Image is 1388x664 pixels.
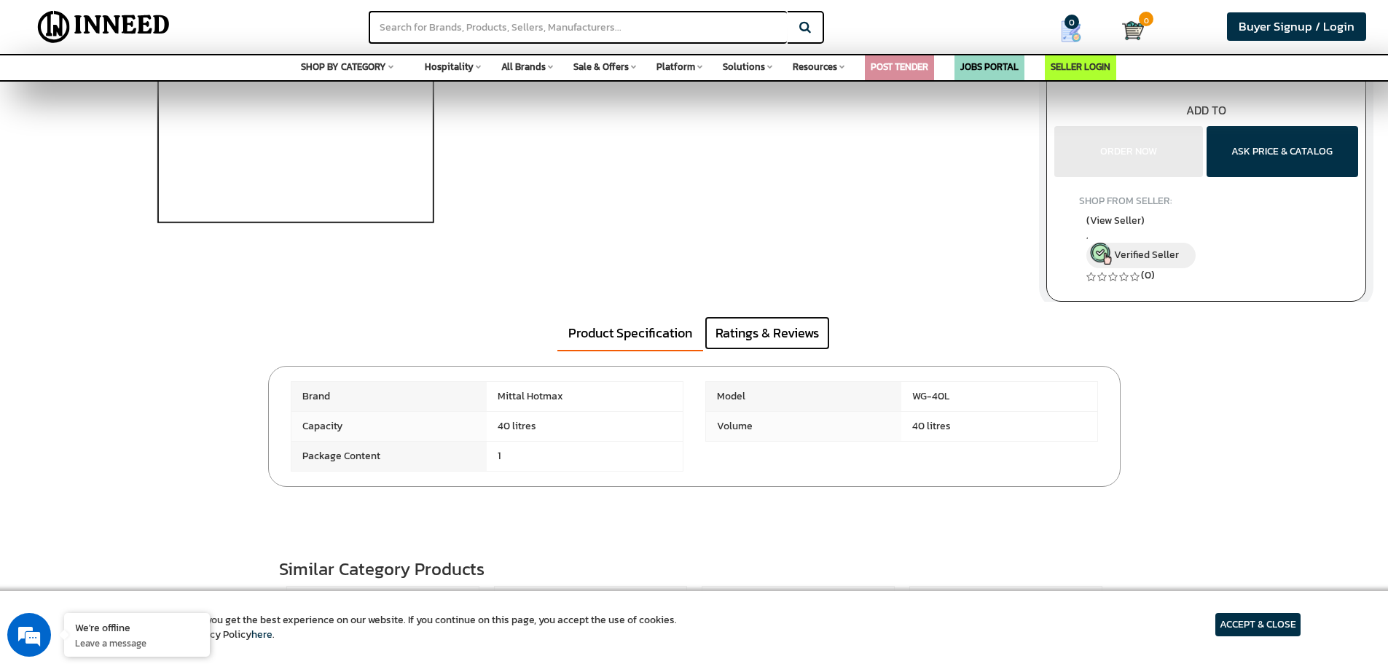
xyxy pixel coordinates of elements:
img: Cart [1122,20,1144,42]
button: ASK PRICE & CATALOG [1207,126,1358,177]
span: Verified Seller [1114,247,1179,262]
span: Hospitality [425,60,474,74]
a: (View Seller) , Verified Seller [1086,213,1326,268]
img: logo_Zg8I0qSkbAqR2WFHt3p6CTuqpyXMFPubPcD2OT02zFN43Cy9FUNNG3NEPhM_Q1qe_.png [25,87,61,95]
span: Platform [656,60,695,74]
article: ACCEPT & CLOSE [1215,613,1301,636]
div: Minimize live chat window [239,7,274,42]
span: WG-40L [901,382,1097,411]
img: Inneed.Market [26,9,182,45]
span: Resources [793,60,837,74]
span: Sale & Offers [573,60,629,74]
a: Buyer Signup / Login [1227,12,1366,41]
img: salesiqlogo_leal7QplfZFryJ6FIlVepeu7OftD7mt8q6exU6-34PB8prfIgodN67KcxXM9Y7JQ_.png [101,383,111,391]
div: ADD TO [1047,102,1365,119]
span: Model [706,382,902,411]
span: Package Content [291,442,487,471]
span: Volume [706,412,902,441]
span: All Brands [501,60,546,74]
input: Search for Brands, Products, Sellers, Manufacturers... [369,11,787,44]
span: We are offline. Please leave us a message. [31,184,254,331]
span: 0 [1064,15,1079,29]
a: SELLER LOGIN [1051,60,1110,74]
span: Solutions [723,60,765,74]
span: 40 litres [487,412,683,441]
span: 1 [487,442,683,471]
span: (View Seller) [1086,213,1145,228]
img: Show My Quotes [1060,20,1082,42]
span: SHOP BY CATEGORY [301,60,386,74]
a: JOBS PORTAL [960,60,1019,74]
h4: SHOP FROM SELLER: [1079,195,1333,206]
article: We use cookies to ensure you get the best experience on our website. If you continue on this page... [87,613,677,642]
a: my Quotes 0 [1032,15,1122,48]
a: Ratings & Reviews [705,316,830,350]
span: 40 litres [901,412,1097,441]
span: , [1086,230,1326,242]
a: POST TENDER [871,60,928,74]
a: here [251,627,272,642]
img: inneed-verified-seller-icon.png [1090,243,1112,265]
a: (0) [1141,267,1155,283]
a: Product Specification [557,316,703,351]
span: 0 [1139,12,1153,26]
em: Driven by SalesIQ [114,382,185,392]
p: Leave a message [75,636,199,649]
div: Leave a message [76,82,245,101]
span: Buyer Signup / Login [1239,17,1354,36]
textarea: Type your message and click 'Submit' [7,398,278,449]
span: Brand [291,382,487,411]
a: Cart 0 [1122,15,1136,47]
em: Submit [213,449,264,469]
div: We're offline [75,620,199,634]
span: Capacity [291,412,487,441]
span: Mittal Hotmax [487,382,683,411]
h3: Similar Category Products [279,560,1110,579]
